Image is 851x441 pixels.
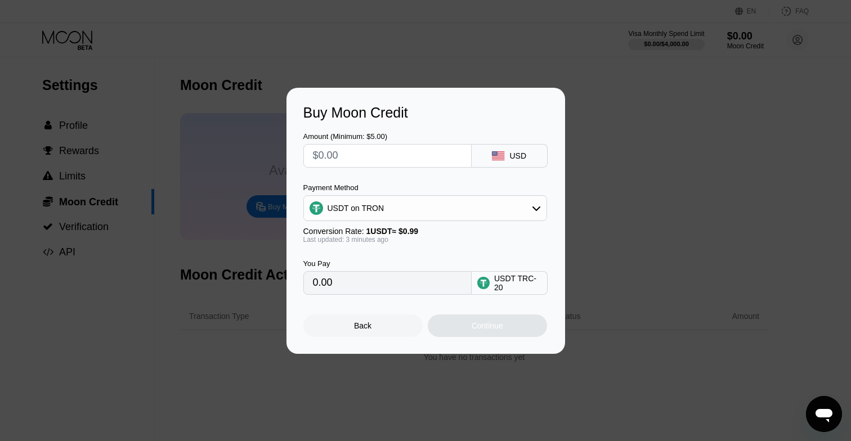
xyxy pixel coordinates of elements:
div: You Pay [303,259,472,268]
div: USDT TRC-20 [494,274,541,292]
iframe: Button to launch messaging window [806,396,842,432]
div: USDT on TRON [328,204,384,213]
span: 1 USDT ≈ $0.99 [366,227,419,236]
input: $0.00 [313,145,462,167]
div: Buy Moon Credit [303,105,548,121]
div: Last updated: 3 minutes ago [303,236,547,244]
div: Payment Method [303,183,547,192]
div: USD [509,151,526,160]
div: Conversion Rate: [303,227,547,236]
div: USDT on TRON [304,197,547,219]
div: Back [354,321,371,330]
div: Amount (Minimum: $5.00) [303,132,472,141]
div: Back [303,314,423,337]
